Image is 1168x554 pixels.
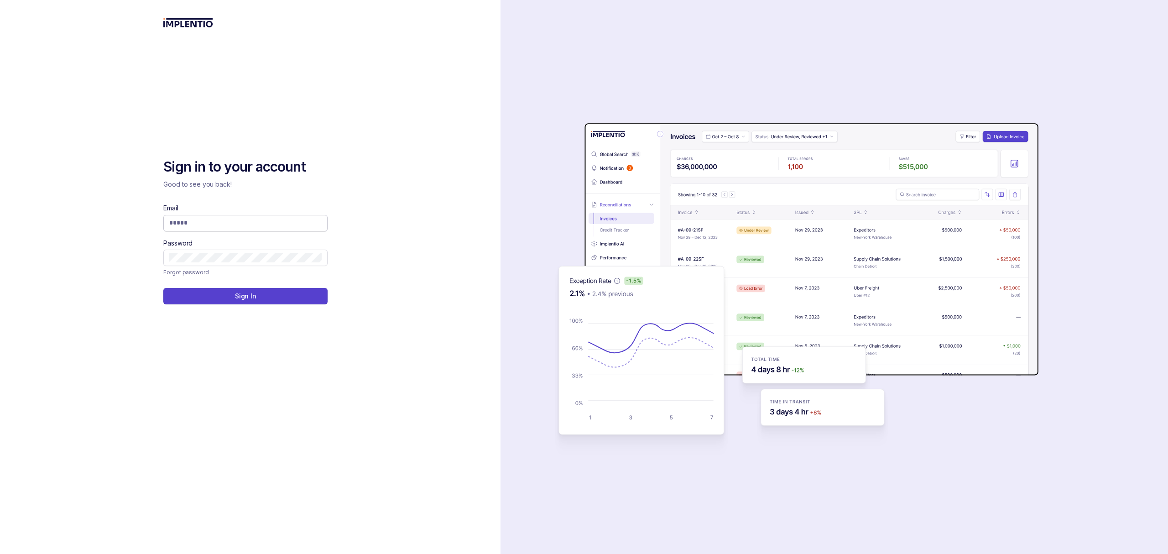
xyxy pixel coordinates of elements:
[163,204,178,213] label: Email
[235,292,256,301] p: Sign In
[163,18,213,27] img: logo
[163,268,209,277] p: Forgot password
[163,180,328,189] p: Good to see you back!
[163,288,328,304] button: Sign In
[526,94,1042,460] img: signin-background.svg
[163,268,209,277] a: Link Forgot password
[163,158,328,176] h2: Sign in to your account
[163,239,193,248] label: Password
